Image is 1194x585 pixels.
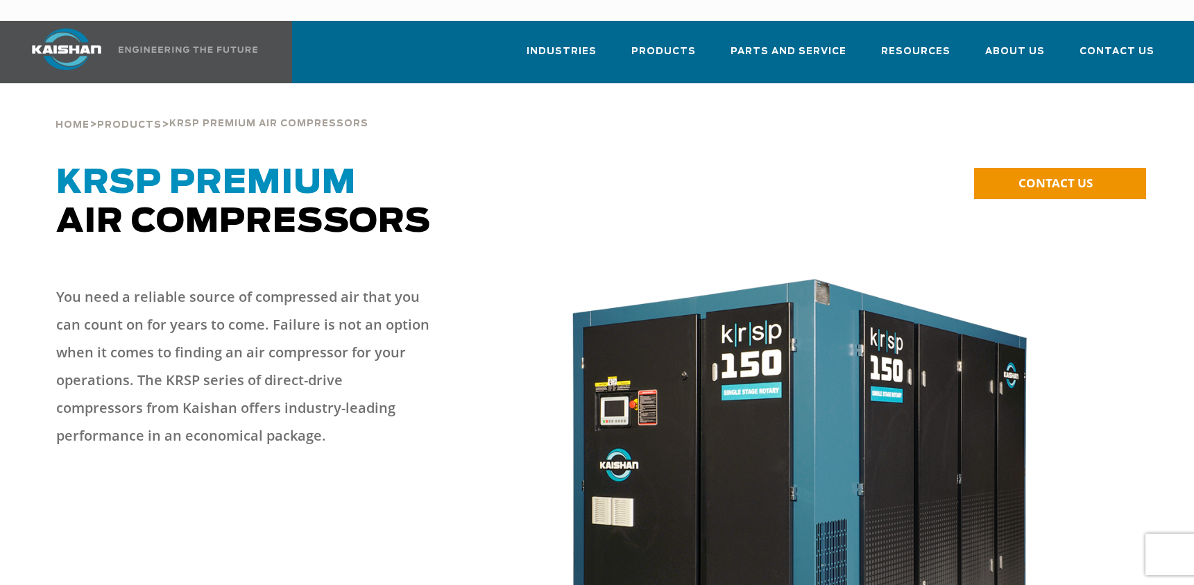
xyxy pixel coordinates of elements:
[56,283,432,450] p: You need a reliable source of compressed air that you can count on for years to come. Failure is ...
[97,118,162,130] a: Products
[985,44,1045,60] span: About Us
[985,33,1045,80] a: About Us
[731,33,846,80] a: Parts and Service
[56,118,89,130] a: Home
[631,33,696,80] a: Products
[169,119,368,128] span: krsp premium air compressors
[527,33,597,80] a: Industries
[15,28,119,70] img: kaishan logo
[15,21,260,83] a: Kaishan USA
[56,121,89,130] span: Home
[631,44,696,60] span: Products
[56,167,431,239] span: Air Compressors
[881,33,950,80] a: Resources
[881,44,950,60] span: Resources
[56,167,356,200] span: KRSP Premium
[56,83,368,136] div: > >
[97,121,162,130] span: Products
[974,168,1146,199] a: CONTACT US
[1080,33,1154,80] a: Contact Us
[527,44,597,60] span: Industries
[119,46,257,53] img: Engineering the future
[1018,175,1093,191] span: CONTACT US
[1080,44,1154,60] span: Contact Us
[731,44,846,60] span: Parts and Service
